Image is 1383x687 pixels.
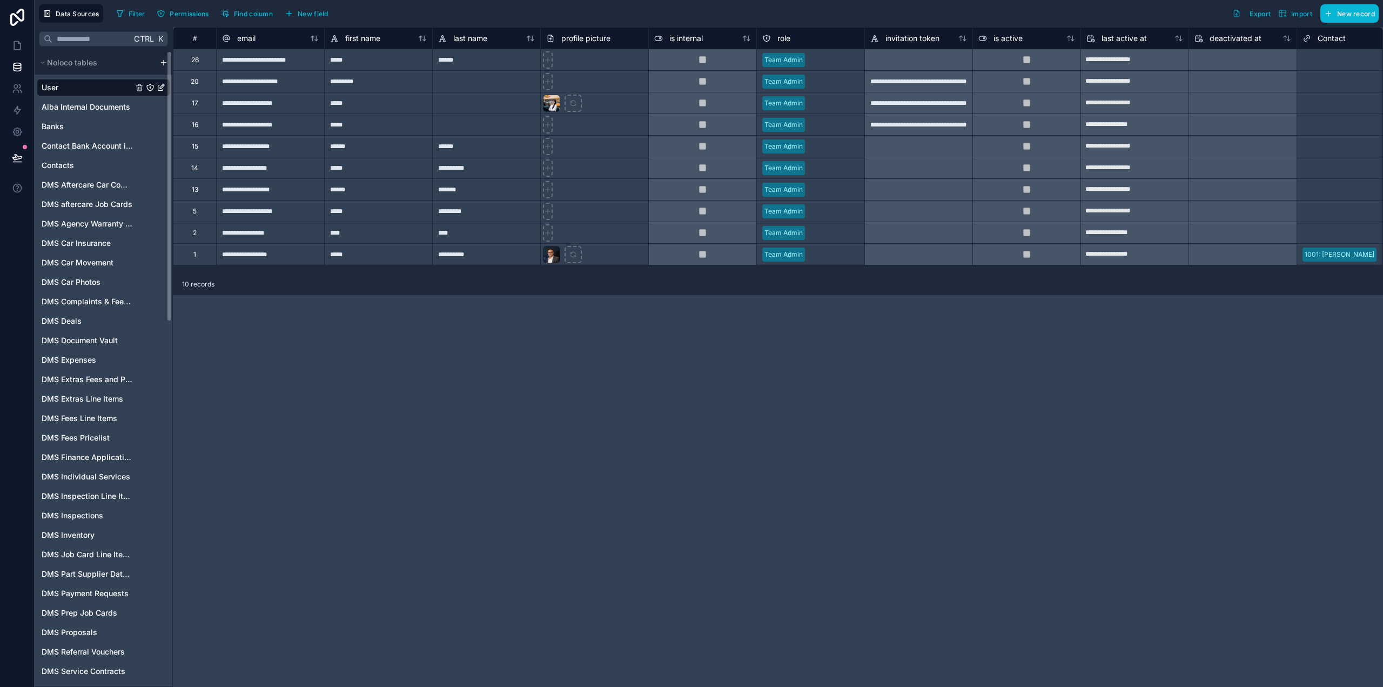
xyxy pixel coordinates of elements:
span: last name [453,33,487,44]
div: Team Admin [764,55,803,65]
div: Team Admin [764,77,803,86]
div: 20 [191,77,199,86]
button: Import [1274,4,1316,23]
div: 15 [192,142,198,151]
button: Find column [217,5,277,22]
span: profile picture [561,33,610,44]
div: 13 [192,185,198,194]
span: Contact [1318,33,1346,44]
div: Team Admin [764,120,803,130]
div: 26 [191,56,199,64]
span: Permissions [170,10,209,18]
span: 10 records [182,280,214,289]
div: 1001: [PERSON_NAME] [1305,250,1374,259]
span: Find column [234,10,273,18]
div: Team Admin [764,185,803,195]
div: 17 [192,99,198,108]
div: Team Admin [764,250,803,259]
span: Export [1250,10,1271,18]
button: New record [1320,4,1379,23]
div: 14 [191,164,198,172]
span: last active at [1102,33,1147,44]
span: deactivated at [1210,33,1261,44]
div: Team Admin [764,163,803,173]
span: Ctrl [133,32,155,45]
div: 2 [193,229,197,237]
div: 5 [193,207,197,216]
span: role [777,33,790,44]
span: email [237,33,256,44]
span: is active [993,33,1023,44]
span: K [157,35,164,43]
span: Import [1291,10,1312,18]
span: Data Sources [56,10,99,18]
span: New record [1337,10,1375,18]
div: Team Admin [764,142,803,151]
span: New field [298,10,328,18]
div: # [182,34,208,42]
span: first name [345,33,380,44]
button: Data Sources [39,4,103,23]
a: Permissions [153,5,217,22]
div: 1 [193,250,196,259]
span: invitation token [885,33,939,44]
div: Team Admin [764,98,803,108]
div: Team Admin [764,206,803,216]
div: Team Admin [764,228,803,238]
button: Permissions [153,5,212,22]
span: Filter [129,10,145,18]
div: 16 [192,121,198,129]
span: is internal [669,33,703,44]
button: Filter [112,5,149,22]
button: Export [1228,4,1274,23]
a: New record [1316,4,1379,23]
button: New field [281,5,332,22]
